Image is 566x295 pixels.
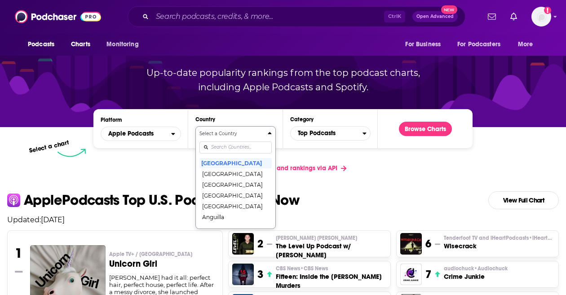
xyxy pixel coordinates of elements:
button: open menu [451,36,513,53]
h3: Unicorn Girl [109,260,216,269]
button: [GEOGRAPHIC_DATA] [199,168,272,179]
button: open menu [399,36,452,53]
img: Fifteen: Inside the Daniel Marsh Murders [232,264,254,285]
button: open menu [100,36,150,53]
p: CBS News • CBS News [276,265,387,272]
h3: 7 [425,268,431,281]
input: Search podcasts, credits, & more... [152,9,384,24]
p: Paul Alex Espinoza [276,234,387,242]
a: CBS News•CBS NewsFifteen: Inside the [PERSON_NAME] Murders [276,265,387,290]
button: [GEOGRAPHIC_DATA] [199,201,272,211]
span: Top Podcasts [291,126,363,141]
button: [GEOGRAPHIC_DATA] [199,222,272,233]
a: Charts [65,36,96,53]
button: open menu [22,36,66,53]
span: For Business [405,38,441,51]
a: Get podcast charts and rankings via API [212,157,354,179]
p: Tenderfoot TV and iHeartPodcasts • iHeartRadio [444,234,552,242]
span: Tenderfoot TV and iHeartPodcasts [444,234,552,242]
span: New [441,5,457,14]
a: Tenderfoot TV and iHeartPodcasts•iHeartRadioWisecrack [444,234,552,251]
img: Podchaser - Follow, Share and Rate Podcasts [15,8,101,25]
a: audiochuck•AudiochuckCrime Junkie [444,265,508,281]
h3: 2 [257,237,263,251]
span: Ctrl K [384,11,405,22]
img: select arrow [57,149,86,157]
p: audiochuck • Audiochuck [444,265,508,272]
img: apple Icon [7,194,20,207]
p: Up-to-date popularity rankings from the top podcast charts, including Apple Podcasts and Spotify. [128,66,438,94]
h3: 6 [425,237,431,251]
span: • iHeartRadio [529,235,562,241]
span: Monitoring [106,38,138,51]
img: The Level Up Podcast w/ Paul Alex [232,233,254,255]
button: Open AdvancedNew [412,11,458,22]
h2: Platforms [101,127,181,141]
a: Show notifications dropdown [484,9,500,24]
input: Search Countries... [199,141,272,154]
span: For Podcasters [457,38,500,51]
p: Apple Podcasts Top U.S. Podcasts Right Now [24,193,299,207]
div: Search podcasts, credits, & more... [128,6,465,27]
span: Logged in as Naomiumusic [531,7,551,26]
span: More [518,38,533,51]
span: Get podcast charts and rankings via API [219,164,337,172]
span: [PERSON_NAME] [PERSON_NAME] [276,234,357,242]
span: Open Advanced [416,14,454,19]
p: Podcast Charts & Rankings [112,7,455,65]
button: Anguilla [199,211,272,222]
button: open menu [512,36,544,53]
button: Show profile menu [531,7,551,26]
a: Apple TV+ / [GEOGRAPHIC_DATA]Unicorn Girl [109,251,216,274]
p: Select a chart [28,139,70,154]
h3: Wisecrack [444,242,552,251]
button: Categories [290,126,371,141]
a: Show notifications dropdown [507,9,521,24]
button: [GEOGRAPHIC_DATA] [199,179,272,190]
p: Apple TV+ / Seven Hills [109,251,216,258]
span: • CBS News [300,265,328,272]
button: Browse Charts [399,122,452,136]
span: Podcasts [28,38,54,51]
span: • Audiochuck [474,265,508,272]
svg: Add a profile image [544,7,551,14]
span: CBS News [276,265,328,272]
img: Wisecrack [400,233,422,255]
img: Crime Junkie [400,264,422,285]
h3: The Level Up Podcast w/ [PERSON_NAME] [276,242,387,260]
h3: Crime Junkie [444,272,508,281]
a: [PERSON_NAME] [PERSON_NAME]The Level Up Podcast w/ [PERSON_NAME] [276,234,387,260]
h3: Fifteen: Inside the [PERSON_NAME] Murders [276,272,387,290]
a: View Full Chart [488,191,559,209]
span: Apple TV+ / [GEOGRAPHIC_DATA] [109,251,192,258]
h4: Select a Country [199,132,264,136]
span: Apple Podcasts [108,131,154,137]
h3: 3 [257,268,263,281]
button: Countries [195,126,276,229]
span: Charts [71,38,90,51]
button: [GEOGRAPHIC_DATA] [199,190,272,201]
button: open menu [101,127,181,141]
h3: 1 [15,245,22,261]
span: audiochuck [444,265,508,272]
img: User Profile [531,7,551,26]
button: [GEOGRAPHIC_DATA] [199,158,272,168]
